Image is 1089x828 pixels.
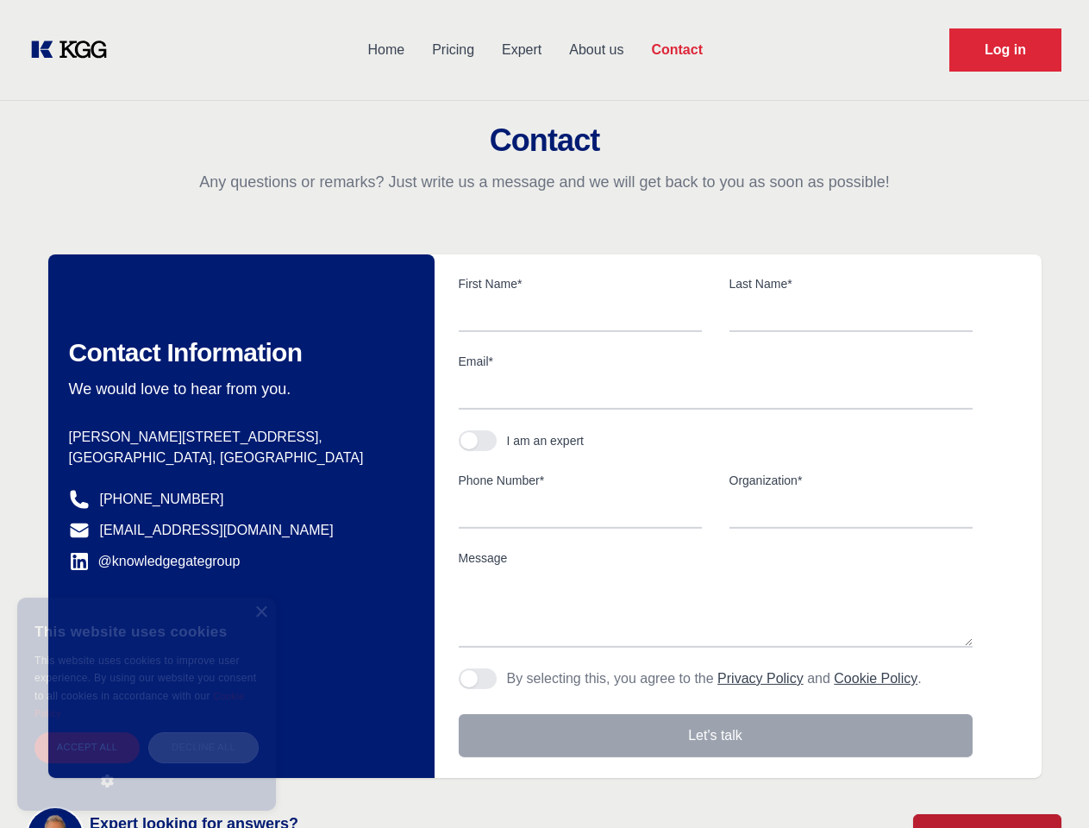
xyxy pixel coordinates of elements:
div: Accept all [34,732,140,762]
button: Let's talk [459,714,973,757]
label: Message [459,549,973,567]
label: Phone Number* [459,472,702,489]
a: Expert [488,28,555,72]
p: By selecting this, you agree to the and . [507,668,922,689]
label: Last Name* [729,275,973,292]
div: I am an expert [507,432,585,449]
span: This website uses cookies to improve user experience. By using our website you consent to all coo... [34,655,256,702]
p: [PERSON_NAME][STREET_ADDRESS], [69,427,407,448]
label: First Name* [459,275,702,292]
label: Organization* [729,472,973,489]
label: Email* [459,353,973,370]
a: Home [354,28,418,72]
a: About us [555,28,637,72]
a: Cookie Policy [34,691,245,718]
a: Privacy Policy [717,671,804,686]
a: @knowledgegategroup [69,551,241,572]
div: Decline all [148,732,259,762]
h2: Contact Information [69,337,407,368]
p: We would love to hear from you. [69,379,407,399]
iframe: Chat Widget [1003,745,1089,828]
a: Request Demo [949,28,1061,72]
p: Any questions or remarks? Just write us a message and we will get back to you as soon as possible! [21,172,1068,192]
a: [PHONE_NUMBER] [100,489,224,510]
a: Cookie Policy [834,671,917,686]
div: Close [254,606,267,619]
a: Pricing [418,28,488,72]
a: Contact [637,28,717,72]
div: This website uses cookies [34,611,259,652]
h2: Contact [21,123,1068,158]
p: [GEOGRAPHIC_DATA], [GEOGRAPHIC_DATA] [69,448,407,468]
a: [EMAIL_ADDRESS][DOMAIN_NAME] [100,520,334,541]
a: KOL Knowledge Platform: Talk to Key External Experts (KEE) [28,36,121,64]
